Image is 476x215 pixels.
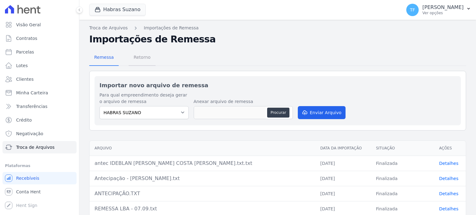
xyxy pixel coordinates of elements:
[298,106,346,119] button: Enviar Arquivo
[194,98,293,105] label: Anexar arquivo de remessa
[2,100,77,113] a: Transferências
[2,172,77,184] a: Recebíveis
[2,127,77,140] a: Negativação
[16,49,34,55] span: Parcelas
[16,35,37,41] span: Contratos
[315,141,371,156] th: Data da Importação
[130,51,154,63] span: Retorno
[89,34,466,45] h2: Importações de Remessa
[2,87,77,99] a: Minha Carteira
[16,131,43,137] span: Negativação
[90,141,315,156] th: Arquivo
[16,144,55,150] span: Troca de Arquivos
[439,176,458,181] a: Detalhes
[16,103,47,110] span: Transferências
[89,50,156,66] nav: Tab selector
[439,161,458,166] a: Detalhes
[267,108,289,118] button: Procurar
[315,186,371,201] td: [DATE]
[16,90,48,96] span: Minha Carteira
[144,25,199,31] a: Importações de Remessa
[16,22,41,28] span: Visão Geral
[129,50,156,66] a: Retorno
[89,4,146,15] button: Habras Suzano
[5,162,74,170] div: Plataformas
[90,51,117,63] span: Remessa
[2,59,77,72] a: Lotes
[422,4,464,11] p: [PERSON_NAME]
[89,25,128,31] a: Troca de Arquivos
[422,11,464,15] p: Ver opções
[371,156,434,171] td: Finalizada
[401,1,476,19] button: TF [PERSON_NAME] Ver opções
[99,92,189,105] label: Para qual empreendimento deseja gerar o arquivo de remessa
[439,191,458,196] a: Detalhes
[89,25,466,31] nav: Breadcrumb
[89,50,119,66] a: Remessa
[16,117,32,123] span: Crédito
[95,175,310,182] div: Antecipação - [PERSON_NAME].txt
[16,189,41,195] span: Conta Hent
[434,141,466,156] th: Ações
[410,8,415,12] span: TF
[371,186,434,201] td: Finalizada
[16,175,39,181] span: Recebíveis
[371,141,434,156] th: Situação
[16,62,28,69] span: Lotes
[2,73,77,85] a: Clientes
[95,205,310,213] div: REMESSA LBA - 07.09.txt
[16,76,33,82] span: Clientes
[371,171,434,186] td: Finalizada
[315,171,371,186] td: [DATE]
[2,32,77,45] a: Contratos
[95,190,310,197] div: ANTECIPAÇÃO.TXT
[99,81,456,89] h2: Importar novo arquivo de remessa
[2,46,77,58] a: Parcelas
[2,19,77,31] a: Visão Geral
[2,141,77,153] a: Troca de Arquivos
[2,114,77,126] a: Crédito
[2,186,77,198] a: Conta Hent
[315,156,371,171] td: [DATE]
[95,160,310,167] div: antec IDEBLAN [PERSON_NAME] COSTA [PERSON_NAME].txt.txt
[439,206,458,211] a: Detalhes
